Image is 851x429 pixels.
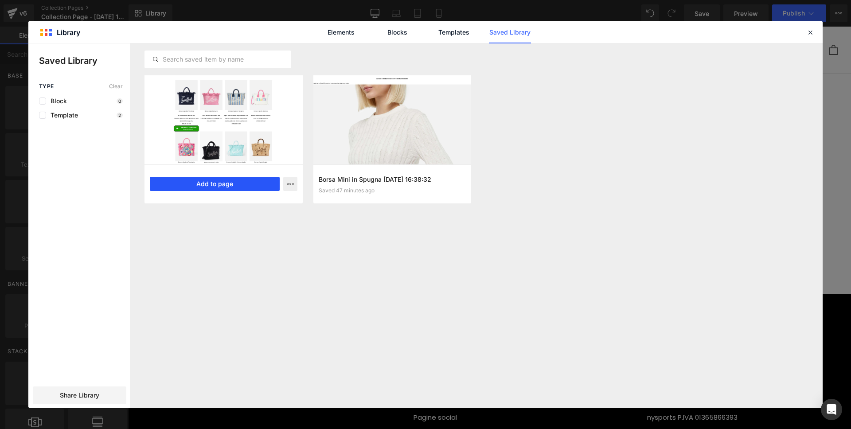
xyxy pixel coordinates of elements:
p: Tutti i diritti Riservati. [519,343,687,354]
p: Copyright 2024 nysport [519,364,687,375]
p: Saved Library [39,54,130,67]
p: Lunedì-Sabato / 8:00-20:00 [285,343,454,354]
button: Add to page [150,177,280,191]
input: Search saved item by name [145,54,291,65]
p: Whatsapp: [PHONE_NUMBER] [285,364,454,375]
span: Clear [109,83,123,90]
a: Blocks [376,21,418,43]
div: Saved 47 minutes ago [319,187,466,194]
img: nysports [347,8,378,39]
p: or Drag & Drop elements from left sidebar [110,227,613,234]
strong: Orari: [285,343,305,352]
strong: Email: [285,321,307,331]
h2: DATI AZIENDALI [519,301,687,312]
h2: Menu principale dell'account cliente [35,301,220,312]
a: Explore Template [322,203,402,220]
a: Saved Library [489,21,531,43]
a: Negozio [35,321,220,331]
h2: SERVIZIO ASSISTENZA CLIENTI [285,301,454,312]
div: Open Intercom Messenger [821,399,842,420]
p: [EMAIL_ADDRESS][DOMAIN_NAME] [285,321,454,332]
p: 2 [117,113,123,118]
h3: Borsa Mini in Spugna [DATE] 16:38:32 [319,175,466,184]
p: nysports P.IVA 01365866393 [519,386,687,397]
span: Block [46,97,67,105]
span: Template [46,112,78,119]
span: Share Library [60,391,99,400]
p: [STREET_ADDRESS][PERSON_NAME] [519,321,687,332]
a: Apri carrello [701,19,710,29]
a: Templates [433,21,475,43]
p: Pagine social [285,386,454,397]
span: Type [39,83,54,90]
p: 0 [117,98,123,104]
a: Elements [320,21,362,43]
a: Ordini [35,336,220,346]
